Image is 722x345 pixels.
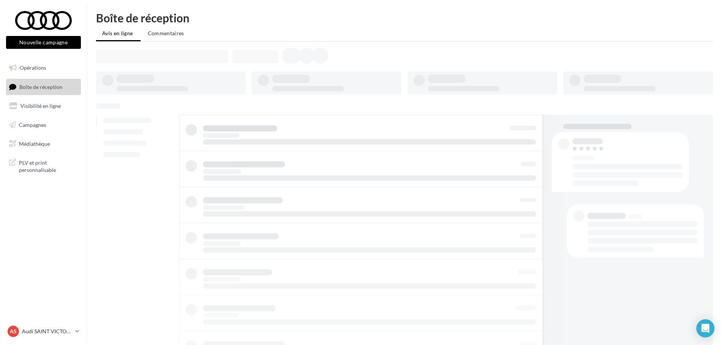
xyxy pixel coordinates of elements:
[10,328,17,335] span: AS
[19,158,78,174] span: PLV et print personnalisable
[696,319,714,337] div: Open Intercom Messenger
[20,64,46,71] span: Opérations
[148,30,184,36] span: Commentaires
[5,60,82,76] a: Opérations
[6,324,81,339] a: AS Audi SAINT VICTORET
[5,98,82,114] a: Visibilité en ligne
[19,122,46,128] span: Campagnes
[5,136,82,152] a: Médiathèque
[5,79,82,95] a: Boîte de réception
[22,328,72,335] p: Audi SAINT VICTORET
[96,12,713,23] div: Boîte de réception
[5,117,82,133] a: Campagnes
[6,36,81,49] button: Nouvelle campagne
[19,140,50,147] span: Médiathèque
[19,83,62,90] span: Boîte de réception
[5,155,82,177] a: PLV et print personnalisable
[20,103,61,109] span: Visibilité en ligne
